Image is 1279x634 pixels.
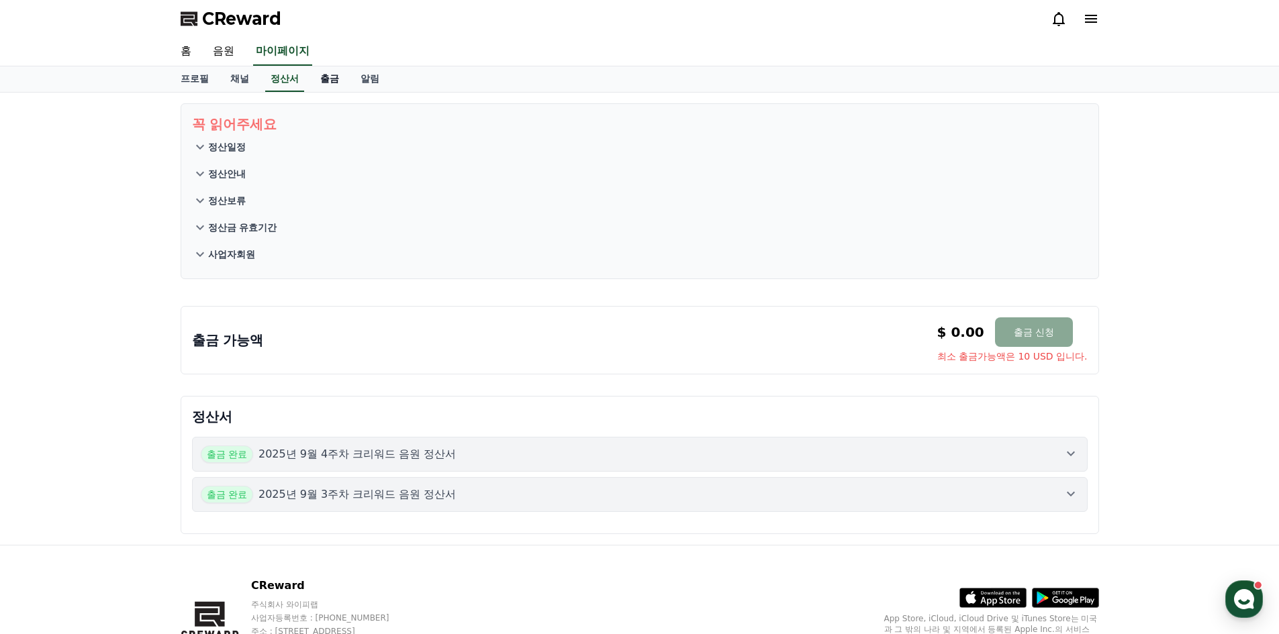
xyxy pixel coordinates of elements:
a: 출금 [310,66,350,92]
p: 사업자회원 [208,248,255,261]
a: 알림 [350,66,390,92]
p: 꼭 읽어주세요 [192,115,1088,134]
span: 대화 [123,446,139,457]
button: 정산안내 [192,160,1088,187]
span: 홈 [42,445,50,456]
p: 정산보류 [208,194,246,207]
a: 홈 [4,425,89,459]
button: 정산일정 [192,134,1088,160]
a: 정산서 [265,66,304,92]
p: 정산안내 [208,167,246,180]
a: 채널 [220,66,260,92]
a: 음원 [202,38,245,66]
p: 2025년 9월 4주차 크리워드 음원 정산서 [258,446,457,462]
span: 설정 [207,445,224,456]
span: 최소 출금가능액은 10 USD 입니다. [937,350,1088,363]
a: 홈 [170,38,202,66]
p: 주식회사 와이피랩 [251,599,415,610]
button: 출금 완료 2025년 9월 4주차 크리워드 음원 정산서 [192,437,1088,472]
button: 사업자회원 [192,241,1088,268]
span: CReward [202,8,281,30]
a: 프로필 [170,66,220,92]
p: CReward [251,578,415,594]
a: CReward [181,8,281,30]
button: 정산보류 [192,187,1088,214]
button: 출금 완료 2025년 9월 3주차 크리워드 음원 정산서 [192,477,1088,512]
p: 2025년 9월 3주차 크리워드 음원 정산서 [258,486,457,503]
a: 마이페이지 [253,38,312,66]
p: 정산서 [192,407,1088,426]
button: 출금 신청 [995,317,1073,347]
span: 출금 완료 [201,486,253,503]
p: $ 0.00 [937,323,984,341]
a: 설정 [173,425,258,459]
span: 출금 완료 [201,445,253,463]
p: 정산금 유효기간 [208,221,277,234]
button: 정산금 유효기간 [192,214,1088,241]
a: 대화 [89,425,173,459]
p: 정산일정 [208,140,246,154]
p: 사업자등록번호 : [PHONE_NUMBER] [251,613,415,623]
p: 출금 가능액 [192,331,264,350]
